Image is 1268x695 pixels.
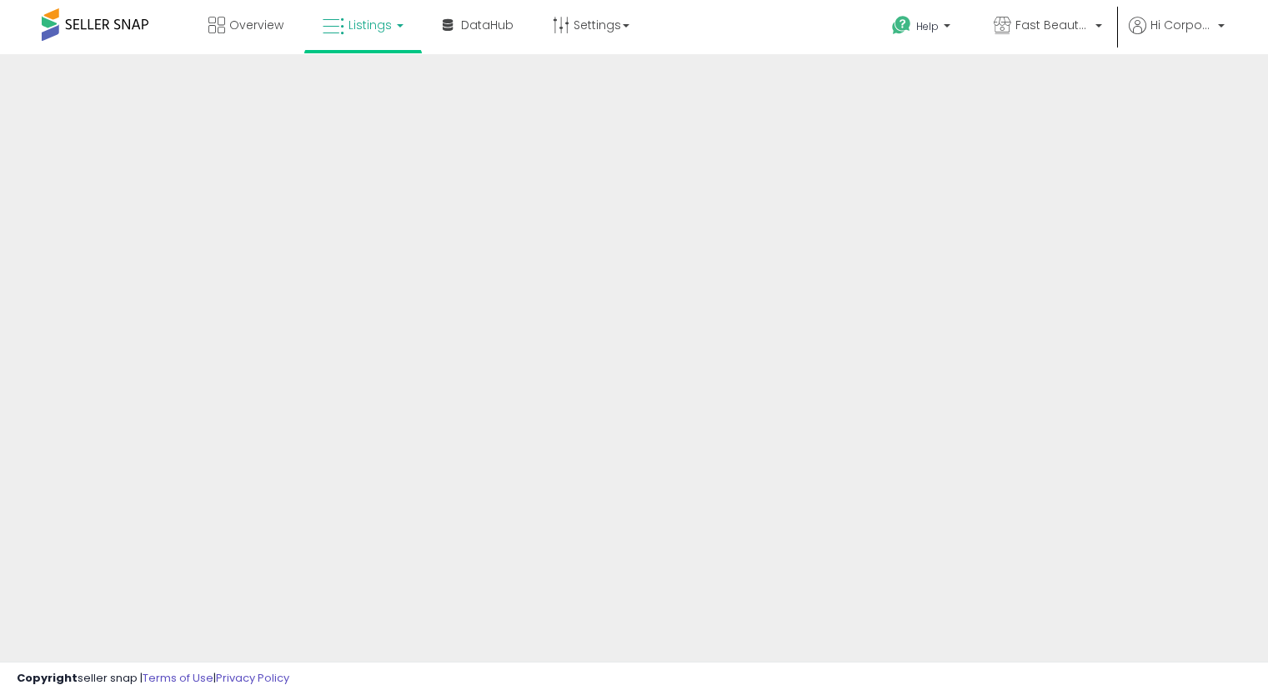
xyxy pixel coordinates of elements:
[216,670,289,686] a: Privacy Policy
[916,19,939,33] span: Help
[143,670,213,686] a: Terms of Use
[229,17,283,33] span: Overview
[1015,17,1090,33] span: Fast Beauty ([GEOGRAPHIC_DATA])
[348,17,392,33] span: Listings
[891,15,912,36] i: Get Help
[17,670,78,686] strong: Copyright
[17,671,289,687] div: seller snap | |
[1129,17,1225,54] a: Hi Corporate
[461,17,514,33] span: DataHub
[879,2,967,54] a: Help
[1150,17,1213,33] span: Hi Corporate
